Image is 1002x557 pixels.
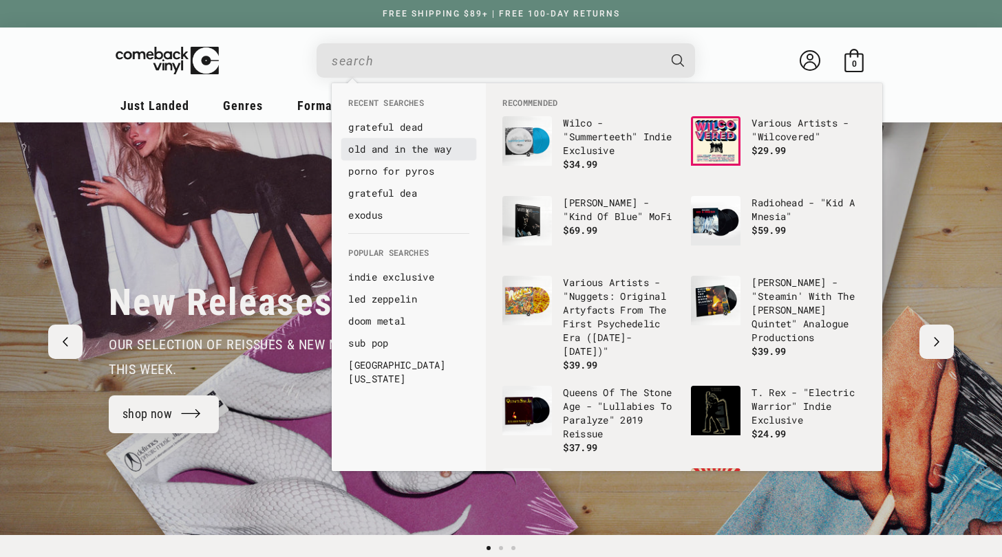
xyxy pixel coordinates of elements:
li: default_products: T. Rex - "Electric Warrior" Indie Exclusive [684,379,873,459]
a: exodus [348,208,469,222]
li: Recent Searches [341,97,476,116]
p: Incubus - "Light Grenades" Regular [751,468,866,496]
span: Just Landed [120,98,189,113]
button: Previous slide [48,325,83,359]
li: recent_searches: grateful dead [341,116,476,138]
button: Search [660,43,697,78]
img: T. Rex - "Electric Warrior" Indie Exclusive [691,386,740,435]
a: Radiohead - "Kid A Mnesia" Radiohead - "Kid A Mnesia" $59.99 [691,196,866,262]
li: default_products: Miles Davis - "Steamin' With The Miles Davis Quintet" Analogue Productions [684,269,873,365]
p: [PERSON_NAME] - "Kind Of Blue" MoFi [563,196,677,223]
a: Miles Davis - "Steamin' With The Miles Davis Quintet" Analogue Productions [PERSON_NAME] - "Steam... [691,276,866,358]
span: Genres [223,98,263,113]
span: $39.99 [563,358,597,371]
li: default_suggestions: hotel california [341,354,476,390]
div: Recommended [486,83,882,471]
a: Various Artists - "Wilcovered" Various Artists - "Wilcovered" $29.99 [691,116,866,182]
li: default_products: Miles Davis - "Kind Of Blue" MoFi [495,189,684,269]
h2: New Releases [109,280,333,325]
a: Various Artists - "Nuggets: Original Artyfacts From The First Psychedelic Era (1965-1968)" Variou... [502,276,677,372]
div: Recent Searches [332,83,486,233]
li: recent_searches: porno for pyros [341,160,476,182]
li: recent_searches: grateful dea [341,182,476,204]
li: recent_searches: exodus [341,204,476,226]
img: Queens Of The Stone Age - "Lullabies To Paralyze" 2019 Reissue [502,386,552,435]
a: Queens Of The Stone Age - "Lullabies To Paralyze" 2019 Reissue Queens Of The Stone Age - "Lullabi... [502,386,677,455]
p: The Beatles - "1" [563,468,677,482]
p: T. Rex - "Electric Warrior" Indie Exclusive [751,386,866,427]
img: The Beatles - "1" [502,468,552,518]
li: default_suggestions: doom metal [341,310,476,332]
span: 0 [852,58,857,69]
a: grateful dea [348,186,469,200]
p: Radiohead - "Kid A Mnesia" [751,196,866,223]
span: $69.99 [563,223,597,237]
div: Search [317,43,695,78]
li: default_suggestions: sub pop [341,332,476,354]
span: our selection of reissues & new music that dropped this week. [109,336,462,378]
li: default_products: Wilco - "Summerteeth" Indie Exclusive [495,109,684,189]
a: grateful dead [348,120,469,134]
img: Miles Davis - "Kind Of Blue" MoFi [502,196,552,245]
input: When autocomplete results are available use up and down arrows to review and enter to select [332,47,658,75]
span: $29.99 [751,144,786,157]
img: Various Artists - "Nuggets: Original Artyfacts From The First Psychedelic Era (1965-1968)" [502,276,552,325]
li: default_products: The Beatles - "1" [495,461,684,541]
li: default_suggestions: led zeppelin [341,288,476,310]
li: Recommended [495,97,873,109]
li: default_products: Queens Of The Stone Age - "Lullabies To Paralyze" 2019 Reissue [495,379,684,461]
span: $59.99 [751,223,786,237]
button: Load slide 1 of 3 [482,542,495,554]
button: Next slide [919,325,954,359]
img: Wilco - "Summerteeth" Indie Exclusive [502,116,552,166]
li: default_products: Various Artists - "Wilcovered" [684,109,873,189]
a: doom metal [348,314,469,328]
li: recent_searches: old and in the way [341,138,476,160]
p: Various Artists - "Wilcovered" [751,116,866,144]
img: Various Artists - "Wilcovered" [691,116,740,166]
li: default_products: Various Artists - "Nuggets: Original Artyfacts From The First Psychedelic Era (... [495,269,684,379]
a: FREE SHIPPING $89+ | FREE 100-DAY RETURNS [369,9,634,19]
p: Wilco - "Summerteeth" Indie Exclusive [563,116,677,157]
span: $37.99 [563,441,597,454]
a: T. Rex - "Electric Warrior" Indie Exclusive T. Rex - "Electric Warrior" Indie Exclusive $24.99 [691,386,866,452]
a: indie exclusive [348,270,469,284]
a: porno for pyros [348,164,469,178]
div: Popular Searches [332,233,486,397]
a: The Beatles - "1" The Beatles - "1" [502,468,677,534]
a: old and in the way [348,142,469,156]
span: $34.99 [563,157,597,171]
a: Miles Davis - "Kind Of Blue" MoFi [PERSON_NAME] - "Kind Of Blue" MoFi $69.99 [502,196,677,262]
li: default_products: Incubus - "Light Grenades" Regular [684,461,873,541]
span: $24.99 [751,427,786,440]
button: Load slide 3 of 3 [507,542,520,554]
button: Load slide 2 of 3 [495,542,507,554]
li: Popular Searches [341,247,476,266]
li: default_suggestions: indie exclusive [341,266,476,288]
span: Formats [297,98,343,113]
img: Miles Davis - "Steamin' With The Miles Davis Quintet" Analogue Productions [691,276,740,325]
p: Various Artists - "Nuggets: Original Artyfacts From The First Psychedelic Era ([DATE]-[DATE])" [563,276,677,358]
a: sub pop [348,336,469,350]
p: Queens Of The Stone Age - "Lullabies To Paralyze" 2019 Reissue [563,386,677,441]
img: Radiohead - "Kid A Mnesia" [691,196,740,245]
img: Incubus - "Light Grenades" Regular [691,468,740,518]
span: $39.99 [751,345,786,358]
p: [PERSON_NAME] - "Steamin' With The [PERSON_NAME] Quintet" Analogue Productions [751,276,866,345]
a: Wilco - "Summerteeth" Indie Exclusive Wilco - "Summerteeth" Indie Exclusive $34.99 [502,116,677,182]
a: [GEOGRAPHIC_DATA][US_STATE] [348,358,469,386]
li: default_products: Radiohead - "Kid A Mnesia" [684,189,873,269]
a: Incubus - "Light Grenades" Regular Incubus - "Light Grenades" Regular [691,468,866,534]
a: shop now [109,395,219,433]
a: led zeppelin [348,292,469,306]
